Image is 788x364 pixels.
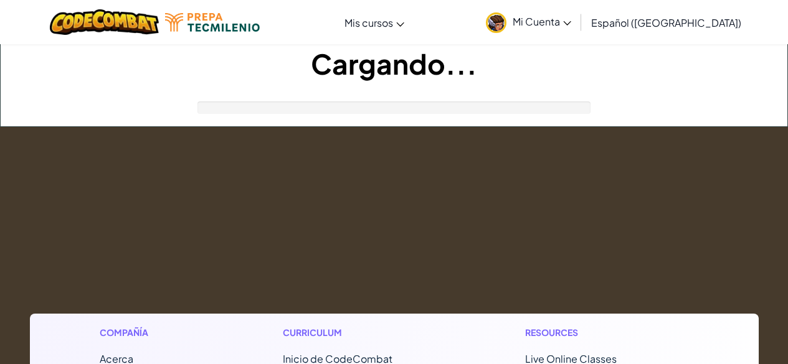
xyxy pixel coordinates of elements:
img: Tecmilenio logo [165,13,260,32]
h1: Cargando... [1,44,787,83]
span: Español ([GEOGRAPHIC_DATA]) [591,16,741,29]
span: Mis cursos [344,16,393,29]
h1: Compañía [100,326,204,339]
img: avatar [486,12,506,33]
a: Mi Cuenta [480,2,577,42]
a: Mis cursos [338,6,411,39]
h1: Curriculum [283,326,447,339]
a: Español ([GEOGRAPHIC_DATA]) [585,6,748,39]
img: CodeCombat logo [50,9,159,35]
h1: Resources [525,326,689,339]
span: Mi Cuenta [513,15,571,28]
